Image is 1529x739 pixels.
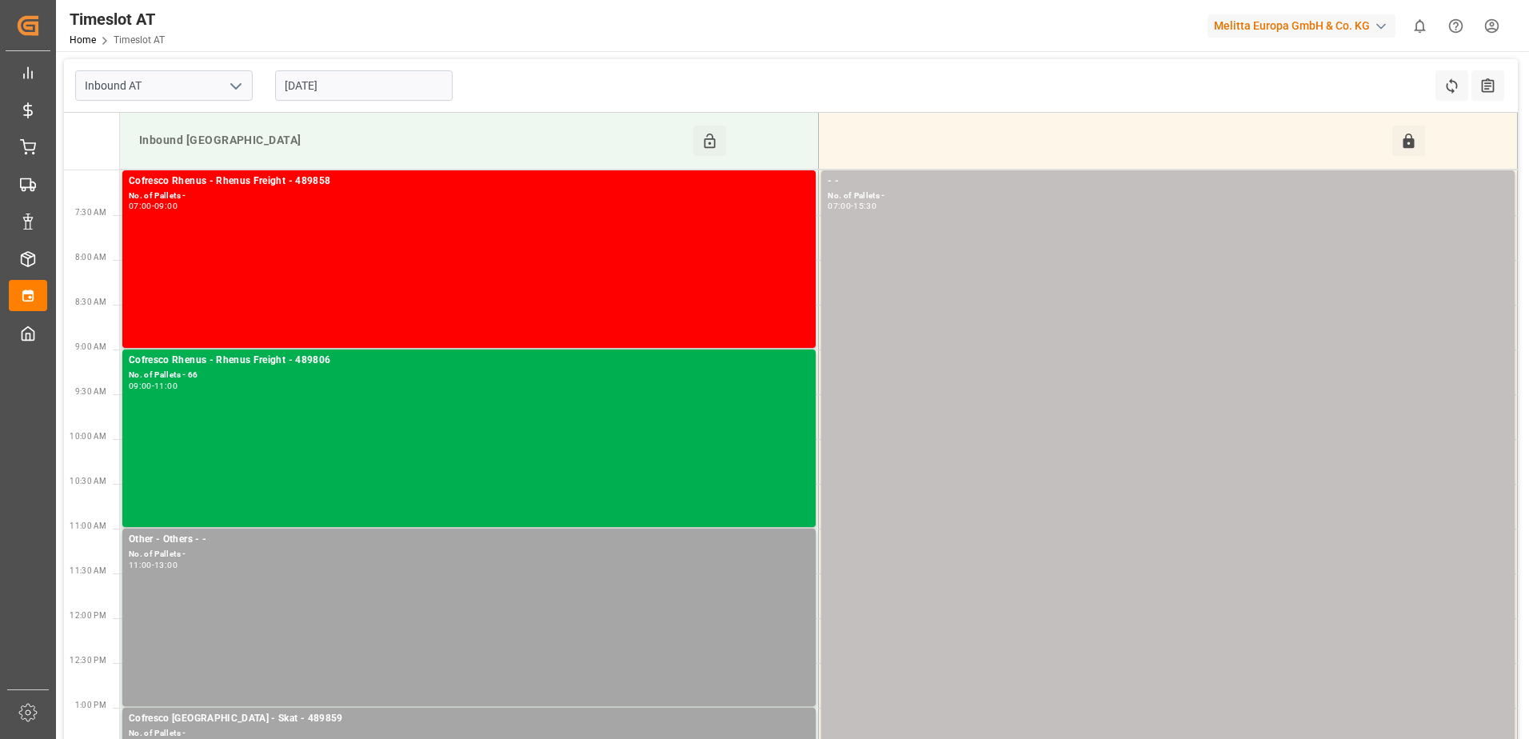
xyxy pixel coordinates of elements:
span: 12:00 PM [70,611,106,620]
div: - [851,202,853,210]
span: 1:00 PM [75,701,106,709]
span: 11:30 AM [70,566,106,575]
div: Inbound [GEOGRAPHIC_DATA] [133,126,693,156]
span: 12:30 PM [70,656,106,665]
button: Help Center [1438,8,1474,44]
div: - [152,561,154,569]
div: - - [828,174,1508,190]
div: 11:00 [154,382,178,389]
div: 09:00 [154,202,178,210]
div: 13:00 [154,561,178,569]
div: No. of Pallets - [129,548,809,561]
span: 7:30 AM [75,208,106,217]
input: DD-MM-YYYY [275,70,453,101]
span: 10:00 AM [70,432,106,441]
span: 8:00 AM [75,253,106,262]
div: 07:00 [828,202,851,210]
div: - [152,202,154,210]
div: No. of Pallets - 66 [129,369,809,382]
div: Other - Others - - [129,532,809,548]
span: 9:00 AM [75,342,106,351]
span: 10:30 AM [70,477,106,485]
div: 15:30 [853,202,876,210]
div: Cofresco [GEOGRAPHIC_DATA] - Skat - 489859 [129,711,809,727]
div: 11:00 [129,561,152,569]
span: 11:00 AM [70,521,106,530]
div: 07:00 [129,202,152,210]
div: Cofresco Rhenus - Rhenus Freight - 489858 [129,174,809,190]
div: - [152,382,154,389]
button: show 0 new notifications [1402,8,1438,44]
input: Type to search/select [75,70,253,101]
div: Cofresco Rhenus - Rhenus Freight - 489806 [129,353,809,369]
div: No. of Pallets - [129,190,809,203]
a: Home [70,34,96,46]
div: Timeslot AT [70,7,165,31]
span: 8:30 AM [75,298,106,306]
button: Melitta Europa GmbH & Co. KG [1208,10,1402,41]
span: 9:30 AM [75,387,106,396]
div: No. of Pallets - [828,190,1508,203]
button: open menu [223,74,247,98]
div: 09:00 [129,382,152,389]
div: Melitta Europa GmbH & Co. KG [1208,14,1395,38]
